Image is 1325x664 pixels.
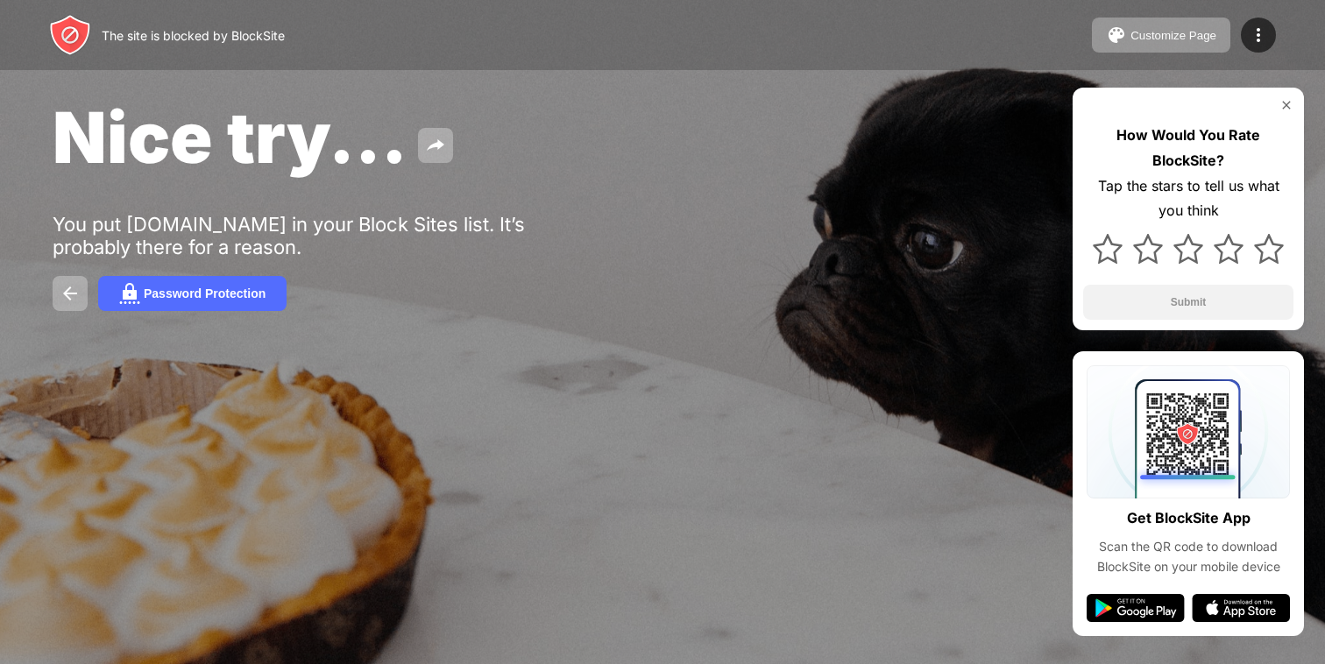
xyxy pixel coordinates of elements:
img: star.svg [1173,234,1203,264]
img: star.svg [1093,234,1123,264]
img: menu-icon.svg [1248,25,1269,46]
img: star.svg [1133,234,1163,264]
div: Scan the QR code to download BlockSite on your mobile device [1087,537,1290,576]
img: rate-us-close.svg [1279,98,1293,112]
button: Customize Page [1092,18,1230,53]
div: Customize Page [1130,29,1216,42]
img: pallet.svg [1106,25,1127,46]
img: qrcode.svg [1087,365,1290,498]
div: Password Protection [144,286,266,300]
img: header-logo.svg [49,14,91,56]
div: How Would You Rate BlockSite? [1083,123,1293,173]
img: share.svg [425,135,446,156]
img: back.svg [60,283,81,304]
span: Nice try... [53,95,407,180]
img: star.svg [1254,234,1284,264]
img: app-store.svg [1192,594,1290,622]
div: Get BlockSite App [1127,505,1251,531]
button: Submit [1083,285,1293,320]
img: star.svg [1214,234,1244,264]
div: You put [DOMAIN_NAME] in your Block Sites list. It’s probably there for a reason. [53,213,594,258]
button: Password Protection [98,276,287,311]
div: Tap the stars to tell us what you think [1083,173,1293,224]
img: google-play.svg [1087,594,1185,622]
div: The site is blocked by BlockSite [102,28,285,43]
img: password.svg [119,283,140,304]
